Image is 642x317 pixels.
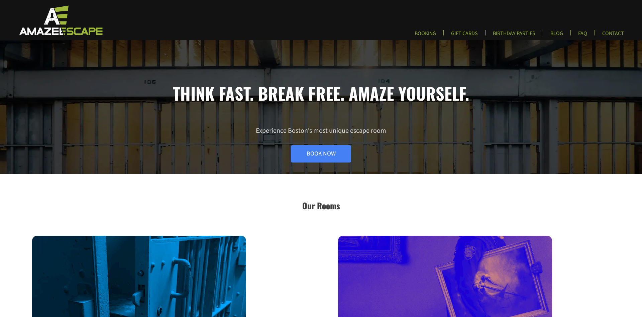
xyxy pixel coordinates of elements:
h1: Think fast. Break free. Amaze yourself. [32,83,610,103]
a: BLOG [545,30,568,41]
a: FAQ [573,30,593,41]
p: Experience Boston’s most unique escape room [32,126,610,163]
a: CONTACT [597,30,629,41]
img: Escape Room Game in Boston Area [11,5,110,35]
a: BOOKING [409,30,441,41]
a: BIRTHDAY PARTIES [488,30,541,41]
a: Book Now [291,145,351,163]
a: GIFT CARDS [446,30,483,41]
